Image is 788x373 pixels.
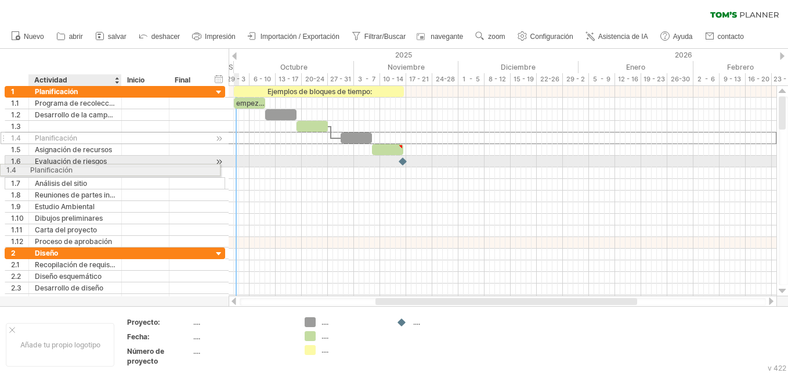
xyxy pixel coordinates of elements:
[35,98,115,109] div: Programa de recolección de equipos de cómputo
[223,73,250,85] div: 29 - 3
[563,73,589,85] div: 29 - 2
[11,294,28,305] div: 2.4
[472,29,508,44] a: zoom
[458,73,485,85] div: 1 - 5
[354,61,458,73] div: November 2025
[11,121,28,132] div: 1.3
[35,109,115,120] div: Desarrollo de la campaña
[35,144,115,155] div: Asignación de recursos
[193,332,291,342] div: ....
[768,364,786,372] div: v 422
[276,73,302,85] div: 13 - 17
[11,156,28,167] div: 1.6
[35,156,115,167] div: Evaluación de riesgos
[589,73,615,85] div: 5 - 9
[380,73,406,85] div: 10 - 14
[11,248,28,259] div: 2
[35,132,115,144] div: Planificación
[515,29,577,44] a: Configuración
[598,33,648,41] span: Asistencia de IA
[530,33,573,41] span: Configuración
[35,189,115,200] div: Reuniones de partes interesadas
[511,73,537,85] div: 15 - 19
[136,29,183,44] a: deshacer
[11,189,28,200] div: 1.8
[431,33,463,41] span: navegante
[583,29,652,44] a: Asistencia de IA
[24,33,44,41] span: Nuevo
[702,29,747,44] a: contacto
[250,73,276,85] div: 6 - 10
[693,73,720,85] div: 2 - 6
[488,33,505,41] span: zoom
[11,282,28,293] div: 2.3
[35,271,115,282] div: Diseño esquemático
[11,132,28,144] div: 1.4
[657,29,696,44] a: Ayuda
[35,178,115,189] div: Análisis del sitio
[127,317,191,327] div: Proyecto:
[35,294,115,305] div: Modelado arquitectónico
[458,61,579,73] div: December 2025
[349,29,409,44] a: Filtrar/Buscar
[35,86,115,97] div: Planificación
[214,156,225,168] div: scroll to activity
[321,331,385,341] div: ....
[189,29,239,44] a: Impresión
[11,201,28,212] div: 1.9
[127,74,162,86] div: Inicio
[35,236,115,247] div: Proceso de aprobación
[746,73,772,85] div: 16 - 20
[127,346,191,366] div: Número de proyecto
[20,340,100,349] font: Añade tu propio logotipo
[11,236,28,247] div: 1.12
[11,224,28,235] div: 1.11
[35,224,115,235] div: Carta del proyecto
[35,248,115,259] div: Diseño
[485,73,511,85] div: 8 - 12
[108,33,126,41] span: salvar
[354,73,380,85] div: 3 - 7
[413,317,476,327] div: ....
[35,259,115,270] div: Recopilación de requisitos
[53,29,86,44] a: abrir
[214,132,225,145] div: scroll to activity
[35,213,115,224] div: Dibujos preliminares
[432,73,458,85] div: 24-28
[11,86,28,97] div: 1
[667,73,693,85] div: 26-30
[205,33,236,41] span: Impresión
[11,259,28,270] div: 2.1
[302,73,328,85] div: 20-24
[537,73,563,85] div: 22-26
[579,61,693,73] div: January 2026
[328,73,354,85] div: 27 - 31
[11,98,28,109] div: 1.1
[615,73,641,85] div: 12 - 16
[92,29,130,44] a: salvar
[720,73,746,85] div: 9 - 13
[321,317,385,327] div: ....
[35,201,115,212] div: Estudio Ambiental
[641,73,667,85] div: 19 - 23
[8,29,48,44] a: Nuevo
[151,33,180,41] span: deshacer
[364,33,406,41] span: Filtrar/Buscar
[406,73,432,85] div: 17 - 21
[127,332,191,342] div: Fecha:
[245,29,343,44] a: Importación / Exportación
[234,61,354,73] div: October 2025
[193,346,291,356] div: ....
[11,213,28,224] div: 1.10
[321,345,385,355] div: ....
[415,29,467,44] a: navegante
[11,109,28,120] div: 1.2
[234,86,404,97] div: Ejemplos de bloques de tiempo:
[11,271,28,282] div: 2.2
[69,33,83,41] span: abrir
[673,33,693,41] span: Ayuda
[35,282,115,293] div: Desarrollo de diseño
[193,317,291,327] div: ....
[175,74,200,86] div: Final
[718,33,744,41] span: contacto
